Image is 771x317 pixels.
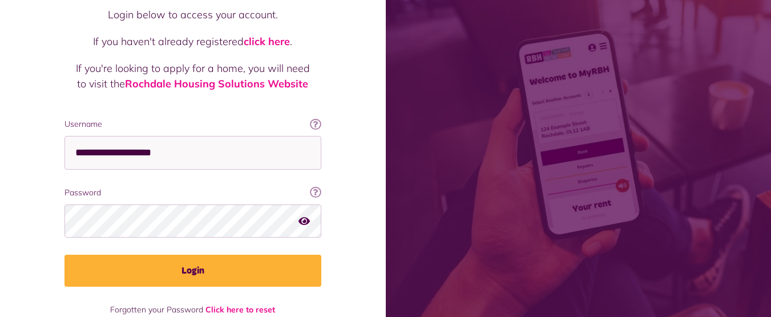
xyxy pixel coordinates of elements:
[76,61,310,91] p: If you're looking to apply for a home, you will need to visit the
[110,304,203,315] span: Forgotten your Password
[76,34,310,49] p: If you haven't already registered .
[244,35,290,48] a: click here
[76,7,310,22] p: Login below to access your account.
[64,118,321,130] label: Username
[64,187,321,199] label: Password
[205,304,275,315] a: Click here to reset
[64,255,321,287] button: Login
[125,77,308,90] a: Rochdale Housing Solutions Website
